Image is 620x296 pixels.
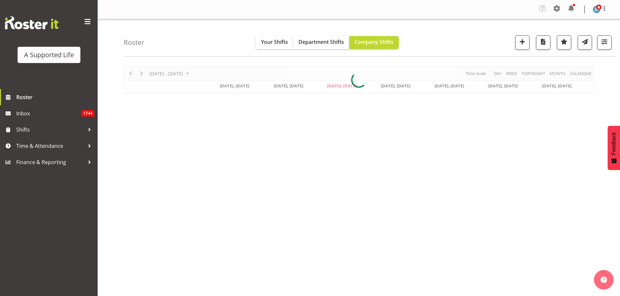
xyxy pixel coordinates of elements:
[536,35,550,50] button: Download a PDF of the roster according to the set date range.
[16,125,85,135] span: Shifts
[81,110,94,117] span: 1744
[16,141,85,151] span: Time & Attendance
[16,109,81,118] span: Inbox
[261,38,288,45] span: Your Shifts
[608,126,620,170] button: Feedback - Show survey
[124,39,145,46] h4: Roster
[600,277,607,283] img: help-xxl-2.png
[256,36,293,49] button: Your Shifts
[578,35,592,50] button: Send a list of all shifts for the selected filtered period to all rostered employees.
[349,36,399,49] button: Company Shifts
[354,38,393,45] span: Company Shifts
[16,157,85,167] span: Finance & Reporting
[24,50,74,60] div: A Supported Life
[593,6,600,13] img: jess-clark3304.jpg
[611,132,617,155] span: Feedback
[16,92,94,102] span: Roster
[293,36,349,49] button: Department Shifts
[515,35,530,50] button: Add a new shift
[597,35,612,50] button: Filter Shifts
[298,38,344,45] span: Department Shifts
[557,35,571,50] button: Highlight an important date within the roster.
[5,16,59,29] img: Rosterit website logo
